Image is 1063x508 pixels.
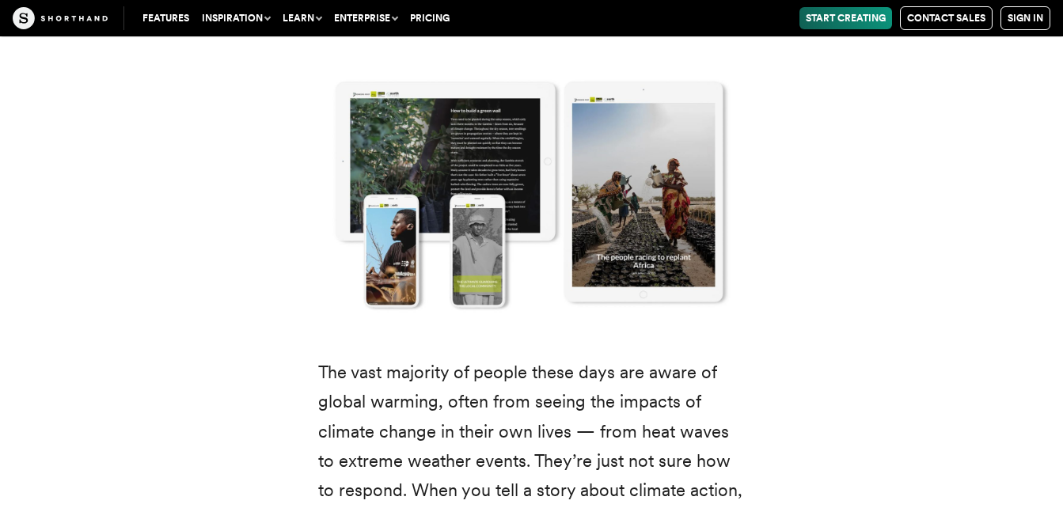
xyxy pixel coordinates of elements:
[276,7,328,29] button: Learn
[404,7,456,29] a: Pricing
[136,7,196,29] a: Features
[196,7,276,29] button: Inspiration
[287,51,777,335] img: Screenshots from a climate change story from Pioneer's Post
[13,7,108,29] img: The Craft
[900,6,993,30] a: Contact Sales
[328,7,404,29] button: Enterprise
[799,7,892,29] a: Start Creating
[1000,6,1050,30] a: Sign in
